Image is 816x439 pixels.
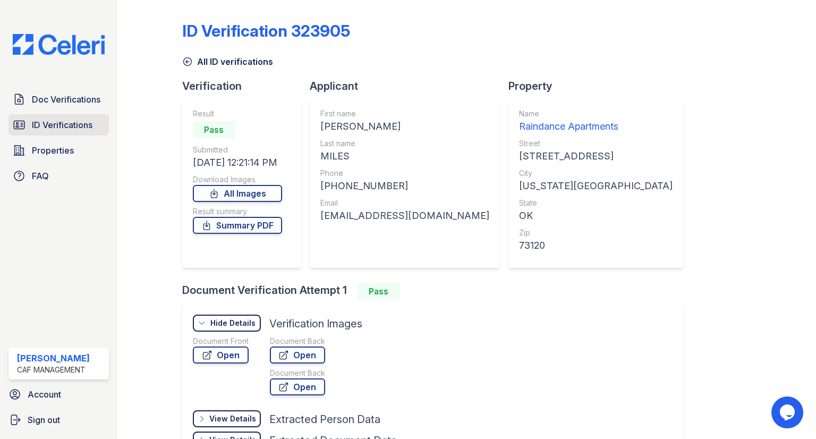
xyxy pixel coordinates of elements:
div: [PERSON_NAME] [17,352,90,365]
iframe: chat widget [771,396,805,428]
span: Sign out [28,413,60,426]
div: [EMAIL_ADDRESS][DOMAIN_NAME] [320,208,489,223]
div: Result summary [193,206,282,217]
div: Pass [193,121,235,138]
div: Street [519,138,673,149]
img: CE_Logo_Blue-a8612792a0a2168367f1c8372b55b34899dd931a85d93a1a3d3e32e68fde9ad4.png [4,34,113,55]
div: [US_STATE][GEOGRAPHIC_DATA] [519,179,673,193]
div: [PERSON_NAME] [320,119,489,134]
span: Doc Verifications [32,93,100,106]
a: Open [193,347,249,364]
span: Properties [32,144,74,157]
a: Summary PDF [193,217,282,234]
div: CAF Management [17,365,90,375]
div: City [519,168,673,179]
div: Raindance Apartments [519,119,673,134]
div: State [519,198,673,208]
a: All ID verifications [182,55,273,68]
div: [STREET_ADDRESS] [519,149,673,164]
div: Zip [519,227,673,238]
span: ID Verifications [32,119,92,131]
span: FAQ [32,170,49,182]
div: Last name [320,138,489,149]
div: Applicant [310,79,508,94]
div: Result [193,108,282,119]
div: ID Verification 323905 [182,21,350,40]
a: Properties [8,140,109,161]
div: MILES [320,149,489,164]
div: Document Verification Attempt 1 [182,283,692,300]
div: Verification Images [269,316,362,331]
div: First name [320,108,489,119]
a: All Images [193,185,282,202]
div: Download Images [193,174,282,185]
a: ID Verifications [8,114,109,136]
span: Account [28,388,61,401]
div: Property [508,79,692,94]
a: FAQ [8,165,109,187]
a: Name Raindance Apartments [519,108,673,134]
a: Sign out [4,409,113,430]
div: Phone [320,168,489,179]
div: Extracted Person Data [269,412,380,427]
div: OK [519,208,673,223]
a: Account [4,384,113,405]
div: View Details [209,413,256,424]
div: Hide Details [210,318,256,328]
div: 73120 [519,238,673,253]
div: Document Front [193,336,249,347]
div: Pass [358,283,400,300]
a: Open [270,378,325,395]
div: [PHONE_NUMBER] [320,179,489,193]
div: Verification [182,79,310,94]
a: Doc Verifications [8,89,109,110]
div: Email [320,198,489,208]
div: Name [519,108,673,119]
div: Submitted [193,145,282,155]
a: Open [270,347,325,364]
div: Document Back [270,336,325,347]
div: [DATE] 12:21:14 PM [193,155,282,170]
div: Document Back [270,368,325,378]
